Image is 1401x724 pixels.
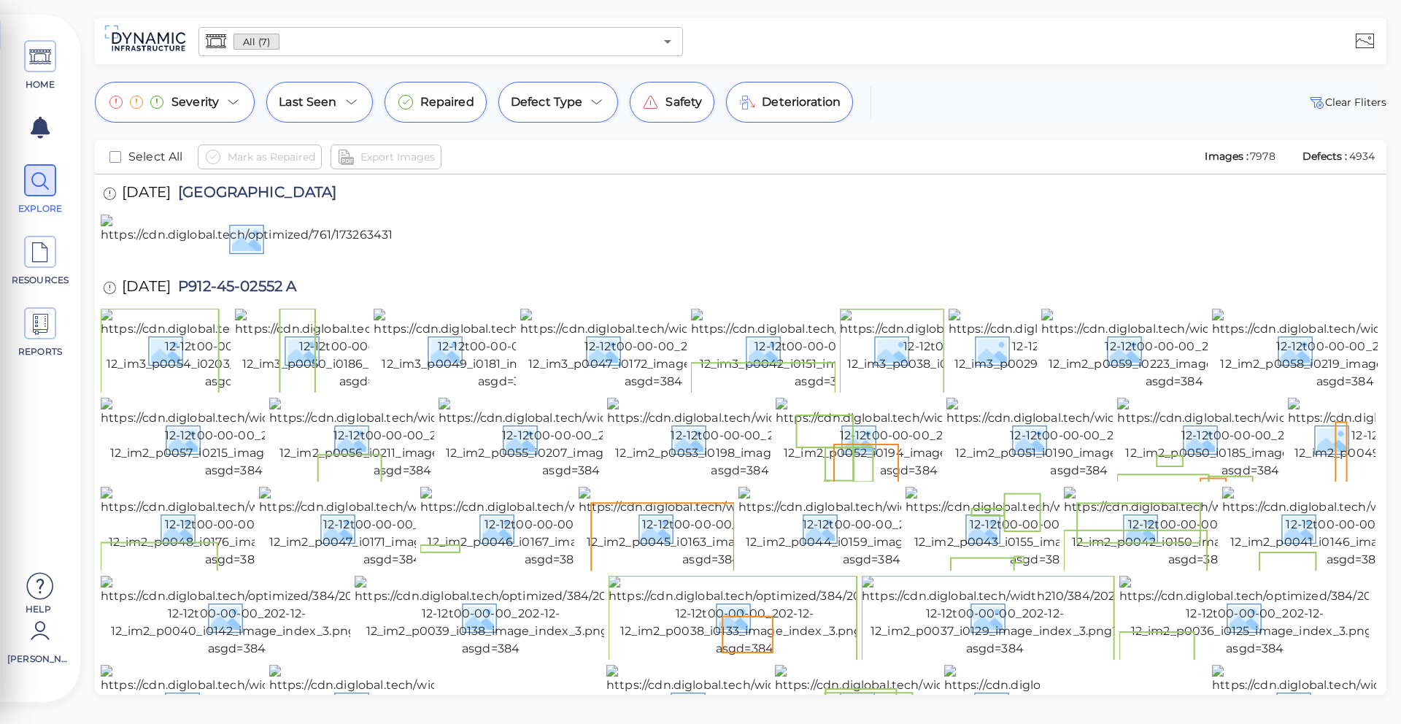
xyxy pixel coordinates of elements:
span: Repaired [420,93,474,111]
span: REPORTS [9,345,72,358]
span: 7978 [1250,150,1275,163]
button: Mark as Repaired [198,145,322,169]
span: Mark as Repaired [228,148,315,166]
span: HOME [9,78,72,91]
img: https://cdn.diglobal.tech/width210/384/2024-12-12t00-00-00_202-12-12_im2_p0045_i0163_image_index_... [579,487,845,569]
img: https://cdn.diglobal.tech/width210/384/2024-12-12t00-00-00_202-12-12_im2_p0042_i0150_image_index_... [1064,487,1330,569]
img: https://cdn.diglobal.tech/width210/384/2024-12-12t00-00-00_202-12-12_im3_p0049_i0181_image_index_... [374,309,640,390]
img: https://cdn.diglobal.tech/width210/384/2024-12-12t00-00-00_202-12-12_im2_p0046_i0167_image_index_... [420,487,687,569]
img: https://cdn.diglobal.tech/width210/384/2024-12-12t00-00-00_202-12-12_im2_p0055_i0207_image_index_... [439,398,705,480]
img: https://cdn.diglobal.tech/width210/384/2024-12-12t00-00-00_202-12-12_im3_p0050_i0186_image_index_... [235,309,501,390]
span: [GEOGRAPHIC_DATA] [171,185,337,204]
span: EXPLORE [9,202,72,215]
img: https://cdn.diglobal.tech/width210/384/2024-12-12t00-00-00_202-12-12_im3_p0029_i0097_image_index_... [949,309,1215,390]
a: HOME [7,40,73,91]
img: https://cdn.diglobal.tech/width210/384/2024-12-12t00-00-00_202-12-12_im3_p0047_i0172_image_index_... [520,309,787,390]
img: https://cdn.diglobal.tech/width210/384/2024-12-12t00-00-00_202-12-12_im2_p0051_i0190_image_index_... [946,398,1213,480]
span: Severity [171,93,219,111]
img: https://cdn.diglobal.tech/width210/384/2024-12-12t00-00-00_202-12-12_im2_p0053_i0198_image_index_... [607,398,873,480]
span: RESOURCES [9,274,72,287]
img: https://cdn.diglobal.tech/width210/384/2024-12-12t00-00-00_202-12-12_im2_p0044_i0159_image_index_... [738,487,1005,569]
iframe: Chat [1339,658,1390,713]
button: Clear Fliters [1308,93,1386,111]
span: Export Images [360,148,435,166]
span: Last Seen [279,93,336,111]
img: https://cdn.diglobal.tech/width210/384/2024-12-12t00-00-00_202-12-12_im2_p0047_i0171_image_index_... [259,487,525,569]
span: Safety [665,93,702,111]
span: [PERSON_NAME] [7,652,69,666]
span: P912-45-02552 A [171,279,296,299]
span: Defects : [1301,150,1349,163]
span: [DATE] [122,279,171,299]
img: https://cdn.diglobal.tech/optimized/384/2024-12-12t00-00-00_202-12-12_im2_p0036_i0125_image_index... [1119,576,1392,658]
span: 4934 [1349,150,1375,163]
a: EXPLORE [7,164,73,215]
img: https://cdn.diglobal.tech/width210/384/2024-12-12t00-00-00_202-12-12_im2_p0056_i0211_image_index_... [269,398,536,480]
img: https://cdn.diglobal.tech/width210/384/2024-12-12t00-00-00_202-12-12_im2_p0048_i0176_image_index_... [101,487,367,569]
span: Deterioration [762,93,841,111]
span: Select All [128,148,183,166]
img: https://cdn.diglobal.tech/optimized/384/2024-12-12t00-00-00_202-12-12_im2_p0039_i0138_image_index... [355,576,627,658]
img: https://cdn.diglobal.tech/optimized/384/2024-12-12t00-00-00_202-12-12_im2_p0038_i0133_image_index... [609,576,881,658]
span: [DATE] [122,185,171,204]
img: https://cdn.diglobal.tech/optimized/761/1732634317873_photo%2016_2024_span%202_girder%208%20facia... [101,215,871,261]
a: RESOURCES [7,236,73,287]
img: https://cdn.diglobal.tech/width210/384/2024-12-12t00-00-00_202-12-12_im2_p0043_i0155_image_index_... [906,487,1172,569]
img: https://cdn.diglobal.tech/width210/384/2024-12-12t00-00-00_202-12-12_im3_p0038_i0134_image_index_... [840,309,1106,390]
span: All (7) [234,35,279,49]
span: Images : [1203,150,1250,163]
img: https://cdn.diglobal.tech/width210/384/2024-12-12t00-00-00_202-12-12_im2_p0037_i0129_image_index_... [862,576,1128,658]
span: Defect Type [511,93,583,111]
button: Open [657,31,678,52]
img: https://cdn.diglobal.tech/optimized/384/2024-12-12t00-00-00_202-12-12_im2_p0040_i0142_image_index... [101,576,373,658]
span: Help [7,603,69,615]
img: https://cdn.diglobal.tech/width210/384/2024-12-12t00-00-00_202-12-12_im2_p0052_i0194_image_index_... [776,398,1042,480]
img: https://cdn.diglobal.tech/width210/384/2024-12-12t00-00-00_202-12-12_im2_p0059_i0223_image_index_... [1041,309,1308,390]
img: https://cdn.diglobal.tech/width210/384/2024-12-12t00-00-00_202-12-12_im3_p0054_i0203_image_index_... [101,309,367,390]
button: Export Images [331,145,441,169]
img: https://cdn.diglobal.tech/width210/384/2024-12-12t00-00-00_202-12-12_im2_p0057_i0215_image_index_... [101,398,367,480]
img: https://cdn.diglobal.tech/width210/384/2024-12-12t00-00-00_202-12-12_im3_p0042_i0151_image_index_... [691,309,957,390]
img: https://cdn.diglobal.tech/width210/384/2024-12-12t00-00-00_202-12-12_im2_p0050_i0185_image_index_... [1117,398,1383,480]
a: REPORTS [7,307,73,358]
